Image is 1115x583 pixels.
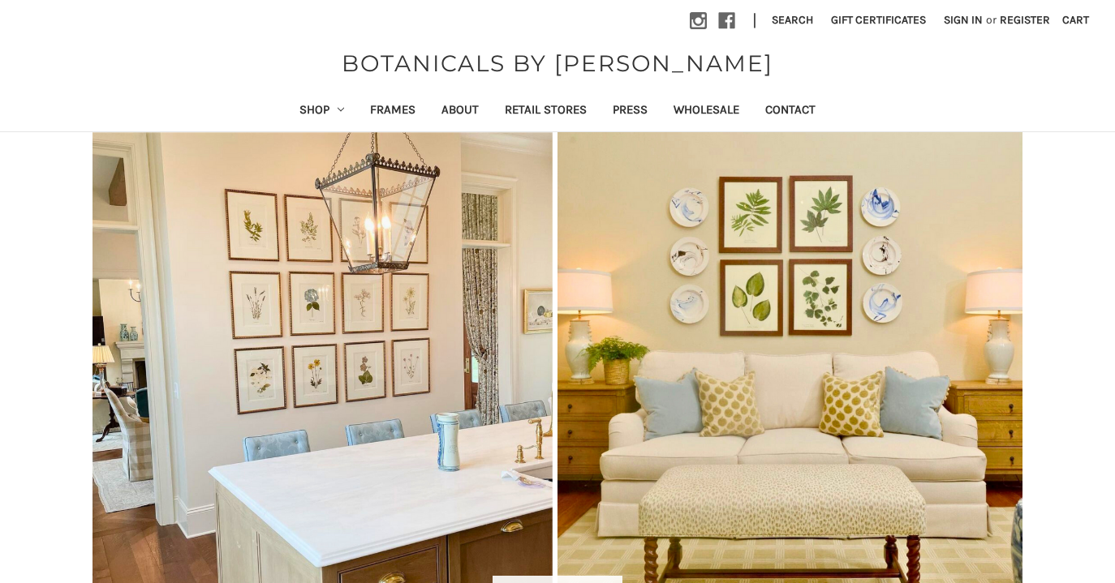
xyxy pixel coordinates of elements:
[1062,13,1089,27] span: Cart
[428,92,492,131] a: About
[661,92,752,131] a: Wholesale
[747,8,763,34] li: |
[334,46,781,80] a: BOTANICALS BY [PERSON_NAME]
[286,92,358,131] a: Shop
[752,92,829,131] a: Contact
[600,92,661,131] a: Press
[492,92,600,131] a: Retail Stores
[984,11,998,28] span: or
[357,92,428,131] a: Frames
